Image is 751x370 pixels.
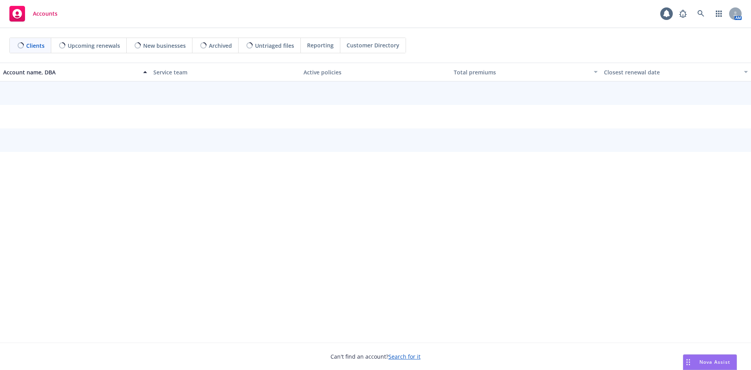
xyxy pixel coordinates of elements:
div: Drag to move [683,355,693,370]
span: Can't find an account? [331,352,420,361]
span: Accounts [33,11,57,17]
a: Report a Bug [675,6,691,22]
div: Total premiums [454,68,589,76]
span: New businesses [143,42,186,50]
span: Upcoming renewals [68,42,120,50]
button: Closest renewal date [601,63,751,81]
span: Untriaged files [255,42,294,50]
button: Service team [150,63,300,81]
button: Total premiums [451,63,601,81]
span: Clients [26,42,45,50]
button: Active policies [300,63,451,81]
div: Service team [153,68,297,76]
div: Active policies [304,68,447,76]
div: Account name, DBA [3,68,138,76]
a: Accounts [6,3,61,25]
span: Nova Assist [699,359,730,365]
a: Search for it [388,353,420,360]
a: Search [693,6,709,22]
span: Archived [209,42,232,50]
a: Switch app [711,6,727,22]
button: Nova Assist [683,354,737,370]
span: Reporting [307,41,334,49]
span: Customer Directory [347,41,399,49]
div: Closest renewal date [604,68,739,76]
